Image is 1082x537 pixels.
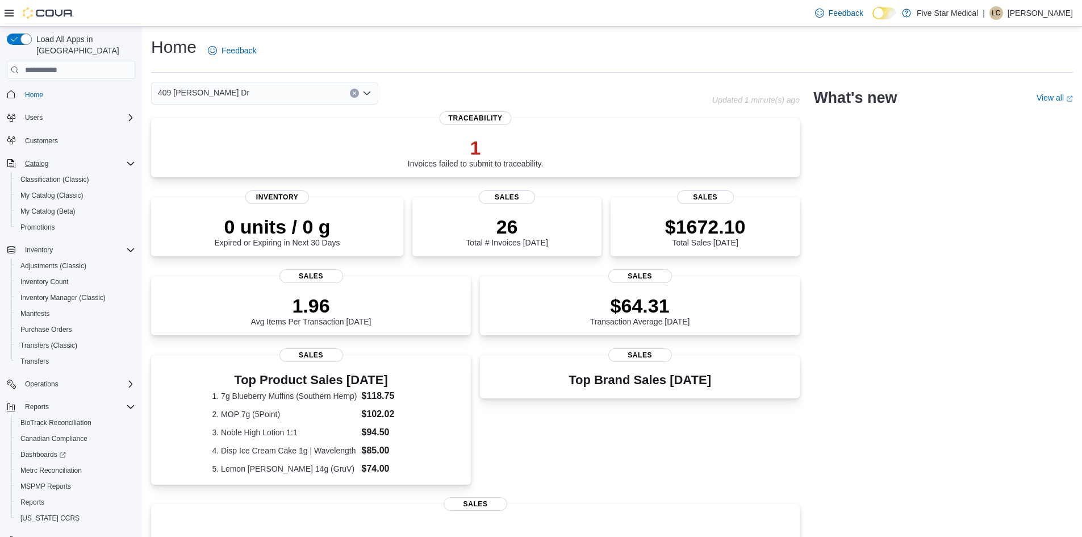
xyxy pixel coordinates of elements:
span: Adjustments (Classic) [16,259,135,273]
span: Canadian Compliance [16,432,135,446]
span: MSPMP Reports [20,482,71,491]
button: Reports [2,399,140,415]
p: $1672.10 [665,215,746,238]
button: Reports [20,400,53,414]
button: Customers [2,132,140,149]
span: BioTrack Reconciliation [20,418,91,427]
dd: $118.75 [362,389,410,403]
span: Sales [279,269,343,283]
button: Adjustments (Classic) [11,258,140,274]
a: Dashboards [11,447,140,463]
a: Canadian Compliance [16,432,92,446]
span: Sales [279,348,343,362]
span: Canadian Compliance [20,434,87,443]
button: Canadian Compliance [11,431,140,447]
span: Operations [20,377,135,391]
span: Sales [677,190,734,204]
span: Transfers [20,357,49,366]
span: My Catalog (Classic) [20,191,83,200]
dd: $74.00 [362,462,410,476]
span: [US_STATE] CCRS [20,514,80,523]
button: Inventory [2,242,140,258]
span: Inventory [20,243,135,257]
dt: 3. Noble High Lotion 1:1 [212,427,357,438]
span: Users [20,111,135,124]
span: Reports [16,496,135,509]
span: Sales [444,497,507,511]
a: My Catalog (Beta) [16,205,80,218]
a: Purchase Orders [16,323,77,336]
span: Transfers (Classic) [20,341,77,350]
h3: Top Brand Sales [DATE] [569,373,711,387]
span: Customers [25,136,58,145]
h3: Top Product Sales [DATE] [212,373,410,387]
a: [US_STATE] CCRS [16,511,84,525]
button: Transfers (Classic) [11,338,140,353]
button: Clear input [350,89,359,98]
span: Catalog [20,157,135,170]
h1: Home [151,36,197,59]
a: My Catalog (Classic) [16,189,88,202]
button: Promotions [11,219,140,235]
svg: External link [1066,95,1073,102]
button: Catalog [2,156,140,172]
span: Classification (Classic) [20,175,89,184]
button: Open list of options [362,89,371,98]
a: Inventory Manager (Classic) [16,291,110,305]
span: MSPMP Reports [16,480,135,493]
span: Promotions [20,223,55,232]
span: Traceability [440,111,512,125]
dd: $94.50 [362,426,410,439]
button: Manifests [11,306,140,322]
span: Adjustments (Classic) [20,261,86,270]
span: Operations [25,380,59,389]
span: Inventory Manager (Classic) [20,293,106,302]
p: 1.96 [251,294,371,317]
div: Total Sales [DATE] [665,215,746,247]
span: Customers [20,134,135,148]
span: Catalog [25,159,48,168]
a: Dashboards [16,448,70,461]
span: Home [20,87,135,101]
span: Metrc Reconciliation [20,466,82,475]
button: Classification (Classic) [11,172,140,188]
button: Operations [2,376,140,392]
button: Home [2,86,140,102]
p: $64.31 [590,294,690,317]
a: View allExternal link [1037,93,1073,102]
p: 26 [466,215,548,238]
button: My Catalog (Classic) [11,188,140,203]
a: Inventory Count [16,275,73,289]
div: Expired or Expiring in Next 30 Days [215,215,340,247]
button: Purchase Orders [11,322,140,338]
span: Inventory Count [20,277,69,286]
span: Washington CCRS [16,511,135,525]
a: Classification (Classic) [16,173,94,186]
span: 409 [PERSON_NAME] Dr [158,86,249,99]
span: Transfers [16,355,135,368]
p: Updated 1 minute(s) ago [712,95,800,105]
span: Reports [25,402,49,411]
p: Five Star Medical [917,6,978,20]
h2: What's new [813,89,897,107]
a: Feedback [203,39,261,62]
div: Lindsey Criswell [989,6,1003,20]
span: LC [992,6,1000,20]
a: Reports [16,496,49,509]
span: Users [25,113,43,122]
span: My Catalog (Beta) [20,207,76,216]
span: Transfers (Classic) [16,339,135,352]
span: Sales [608,269,672,283]
input: Dark Mode [872,7,896,19]
p: 1 [408,136,544,159]
span: Feedback [829,7,863,19]
span: Purchase Orders [20,325,72,334]
img: Cova [23,7,74,19]
button: Transfers [11,353,140,369]
span: Manifests [20,309,49,318]
button: Inventory Manager (Classic) [11,290,140,306]
p: | [983,6,985,20]
dt: 4. Disp Ice Cream Cake 1g | Wavelength [212,445,357,456]
span: Dashboards [20,450,66,459]
button: MSPMP Reports [11,478,140,494]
